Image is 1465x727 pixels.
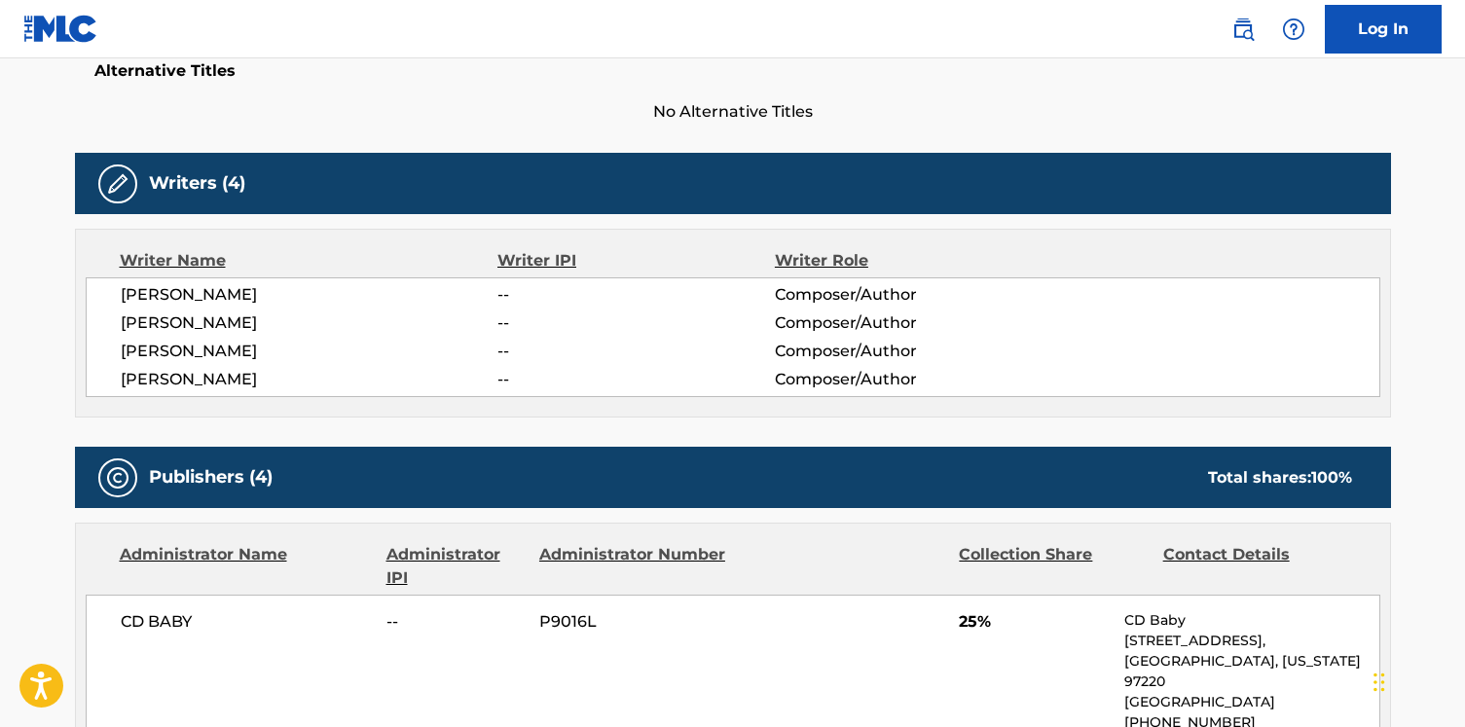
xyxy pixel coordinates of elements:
[1124,610,1378,631] p: CD Baby
[149,466,273,489] h5: Publishers (4)
[1274,10,1313,49] div: Help
[497,340,774,363] span: --
[775,283,1027,307] span: Composer/Author
[1163,543,1352,590] div: Contact Details
[497,311,774,335] span: --
[775,368,1027,391] span: Composer/Author
[539,543,728,590] div: Administrator Number
[1224,10,1263,49] a: Public Search
[1124,651,1378,692] p: [GEOGRAPHIC_DATA], [US_STATE] 97220
[497,283,774,307] span: --
[1368,634,1465,727] div: Widget chat
[149,172,245,195] h5: Writers (4)
[959,543,1148,590] div: Collection Share
[497,368,774,391] span: --
[386,610,525,634] span: --
[121,368,498,391] span: [PERSON_NAME]
[75,100,1391,124] span: No Alternative Titles
[497,249,775,273] div: Writer IPI
[775,340,1027,363] span: Composer/Author
[775,311,1027,335] span: Composer/Author
[1282,18,1305,41] img: help
[121,283,498,307] span: [PERSON_NAME]
[1311,468,1352,487] span: 100 %
[121,610,373,634] span: CD BABY
[106,466,129,490] img: Publishers
[1124,692,1378,712] p: [GEOGRAPHIC_DATA]
[120,249,498,273] div: Writer Name
[539,610,728,634] span: P9016L
[1124,631,1378,651] p: [STREET_ADDRESS],
[1208,466,1352,490] div: Total shares:
[775,249,1027,273] div: Writer Role
[386,543,525,590] div: Administrator IPI
[106,172,129,196] img: Writers
[120,543,372,590] div: Administrator Name
[121,340,498,363] span: [PERSON_NAME]
[94,61,1372,81] h5: Alternative Titles
[1373,653,1385,711] div: Trascina
[959,610,1110,634] span: 25%
[1368,634,1465,727] iframe: Chat Widget
[23,15,98,43] img: MLC Logo
[1325,5,1442,54] a: Log In
[1231,18,1255,41] img: search
[121,311,498,335] span: [PERSON_NAME]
